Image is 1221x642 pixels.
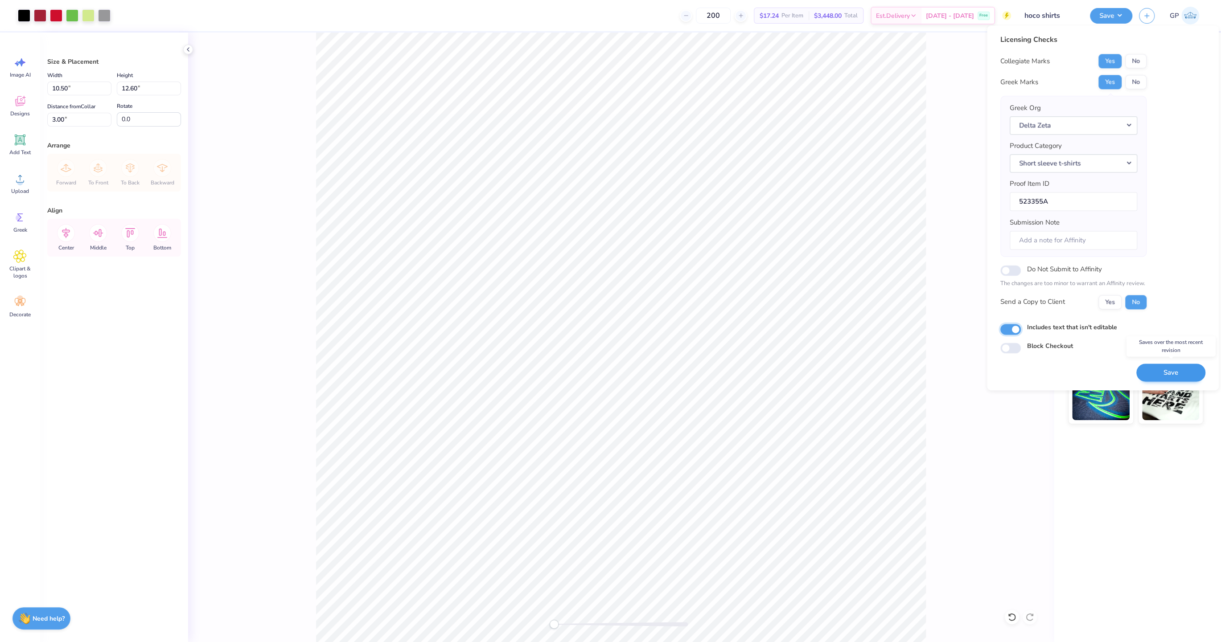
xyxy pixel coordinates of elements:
span: Est. Delivery [876,11,910,20]
label: Distance from Collar [47,101,95,112]
div: Align [47,206,181,215]
label: Rotate [117,101,132,111]
button: No [1125,295,1147,309]
label: Width [47,70,62,81]
span: Clipart & logos [5,265,35,279]
span: GP [1170,11,1179,21]
input: Untitled Design [1018,7,1083,25]
label: Do Not Submit to Affinity [1027,263,1102,275]
button: Save [1136,364,1205,382]
span: Total [844,11,858,20]
div: Send a Copy to Client [1000,297,1065,307]
div: Size & Placement [47,57,181,66]
label: Height [117,70,133,81]
label: Proof Item ID [1010,179,1049,189]
label: Product Category [1010,141,1062,151]
div: Accessibility label [550,620,559,629]
input: – – [696,8,731,24]
button: Yes [1098,54,1122,68]
button: Delta Zeta [1010,116,1137,135]
span: Decorate [9,311,31,318]
input: Add a note for Affinity [1010,231,1137,250]
span: $3,448.00 [814,11,842,20]
label: Block Checkout [1027,341,1073,351]
label: Submission Note [1010,217,1060,228]
span: [DATE] - [DATE] [926,11,974,20]
span: Free [979,12,988,19]
a: GP [1166,7,1203,25]
img: Glow in the Dark Ink [1072,376,1130,420]
span: Designs [10,110,30,117]
span: Image AI [10,71,31,78]
span: Upload [11,188,29,195]
button: No [1125,75,1147,89]
img: Water based Ink [1142,376,1200,420]
span: Greek [13,226,27,233]
p: The changes are too minor to warrant an Affinity review. [1000,279,1147,288]
span: Bottom [153,244,171,251]
button: Yes [1098,75,1122,89]
button: Short sleeve t-shirts [1010,154,1137,172]
label: Greek Org [1010,103,1041,113]
label: Includes text that isn't editable [1027,323,1117,332]
div: Saves over the most recent revision [1126,336,1216,356]
div: Licensing Checks [1000,34,1147,45]
span: Middle [90,244,107,251]
button: Save [1090,8,1132,24]
div: Greek Marks [1000,77,1038,87]
strong: Need help? [33,614,65,623]
span: Center [58,244,74,251]
button: Yes [1098,295,1122,309]
button: No [1125,54,1147,68]
span: $17.24 [760,11,779,20]
span: Per Item [781,11,803,20]
div: Collegiate Marks [1000,56,1050,66]
img: Gene Padilla [1181,7,1199,25]
span: Add Text [9,149,31,156]
span: Top [126,244,135,251]
div: Arrange [47,141,181,150]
